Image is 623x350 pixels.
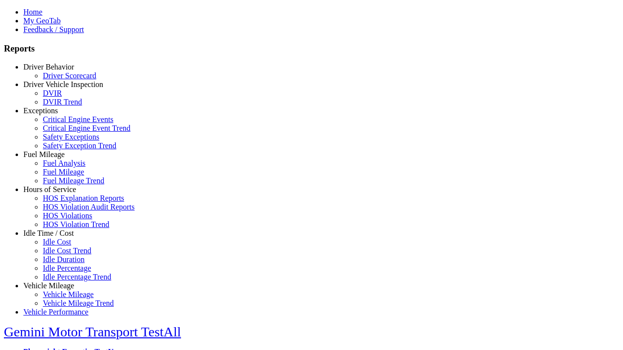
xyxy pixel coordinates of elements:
[23,229,74,237] a: Idle Time / Cost
[43,133,99,141] a: Safety Exceptions
[43,290,93,298] a: Vehicle Mileage
[43,246,92,255] a: Idle Cost Trend
[43,124,130,132] a: Critical Engine Event Trend
[43,98,82,106] a: DVIR Trend
[23,308,89,316] a: Vehicle Performance
[43,220,110,228] a: HOS Violation Trend
[43,194,124,202] a: HOS Explanation Reports
[23,150,65,158] a: Fuel Mileage
[43,176,104,185] a: Fuel Mileage Trend
[43,71,96,80] a: Driver Scorecard
[23,106,58,115] a: Exceptions
[43,255,85,263] a: Idle Duration
[43,203,135,211] a: HOS Violation Audit Reports
[23,185,76,193] a: Hours of Service
[43,273,111,281] a: Idle Percentage Trend
[43,115,113,123] a: Critical Engine Events
[23,80,103,88] a: Driver Vehicle Inspection
[43,264,91,272] a: Idle Percentage
[43,299,114,307] a: Vehicle Mileage Trend
[43,211,92,220] a: HOS Violations
[43,238,71,246] a: Idle Cost
[23,25,84,34] a: Feedback / Support
[43,168,84,176] a: Fuel Mileage
[23,281,74,290] a: Vehicle Mileage
[43,159,86,167] a: Fuel Analysis
[43,141,116,150] a: Safety Exception Trend
[23,63,74,71] a: Driver Behavior
[4,43,619,54] h3: Reports
[4,324,181,339] a: Gemini Motor Transport TestAll
[23,17,61,25] a: My GeoTab
[43,89,62,97] a: DVIR
[23,8,42,16] a: Home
